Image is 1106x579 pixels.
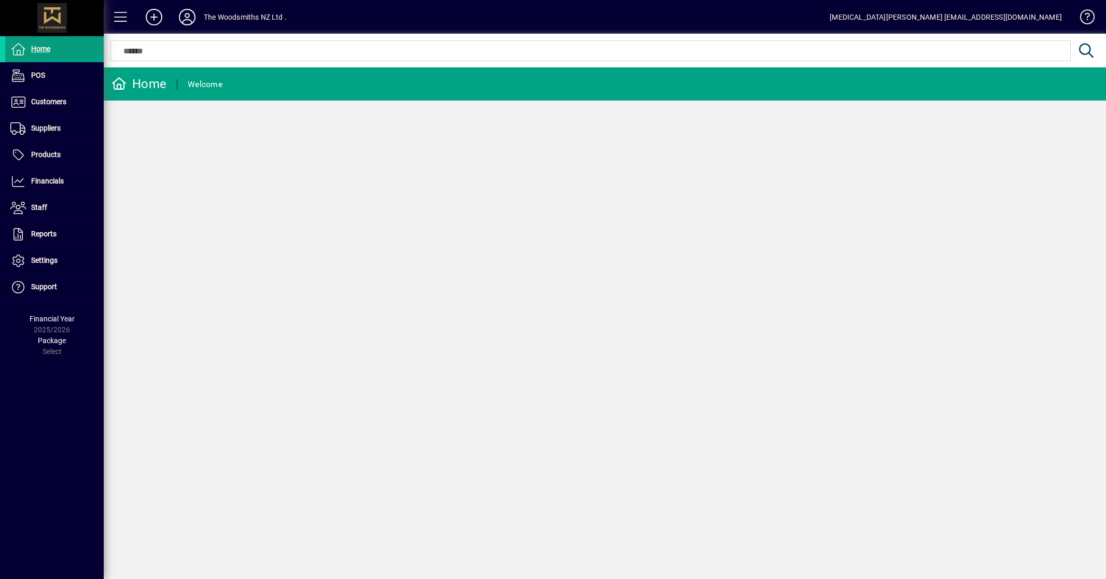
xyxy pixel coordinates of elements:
[137,8,171,26] button: Add
[171,8,204,26] button: Profile
[31,283,57,291] span: Support
[31,256,58,264] span: Settings
[5,142,104,168] a: Products
[31,124,61,132] span: Suppliers
[5,221,104,247] a: Reports
[31,177,64,185] span: Financials
[31,203,47,211] span: Staff
[5,248,104,274] a: Settings
[5,195,104,221] a: Staff
[31,71,45,79] span: POS
[188,76,222,93] div: Welcome
[5,168,104,194] a: Financials
[31,45,50,53] span: Home
[204,9,287,25] div: The Woodsmiths NZ Ltd .
[5,89,104,115] a: Customers
[111,76,166,92] div: Home
[5,274,104,300] a: Support
[1072,2,1093,36] a: Knowledge Base
[31,97,66,106] span: Customers
[5,63,104,89] a: POS
[30,315,75,323] span: Financial Year
[31,230,57,238] span: Reports
[38,336,66,345] span: Package
[31,150,61,159] span: Products
[5,116,104,142] a: Suppliers
[830,9,1062,25] div: [MEDICAL_DATA][PERSON_NAME] [EMAIL_ADDRESS][DOMAIN_NAME]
